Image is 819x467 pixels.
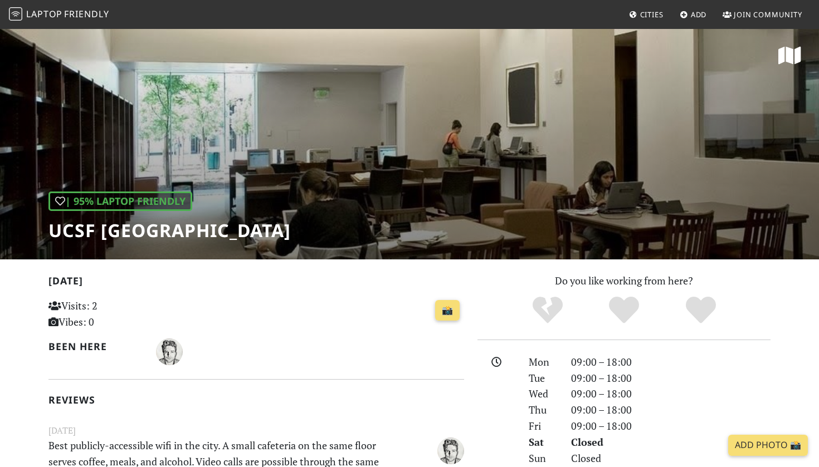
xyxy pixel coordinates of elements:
[675,4,711,24] a: Add
[9,7,22,21] img: LaptopFriendly
[564,402,777,418] div: 09:00 – 18:00
[522,450,564,466] div: Sun
[564,386,777,402] div: 09:00 – 18:00
[691,9,707,19] span: Add
[42,424,471,437] small: [DATE]
[48,341,143,352] h2: Been here
[48,275,464,291] h2: [DATE]
[564,354,777,370] div: 09:00 – 18:00
[435,300,460,321] a: 📸
[9,5,109,24] a: LaptopFriendly LaptopFriendly
[718,4,807,24] a: Join Community
[48,394,464,406] h2: Reviews
[437,443,464,456] span: Robert Ziman
[48,220,291,241] h1: UCSF [GEOGRAPHIC_DATA]
[734,9,802,19] span: Join Community
[64,8,109,20] span: Friendly
[640,9,664,19] span: Cities
[564,450,777,466] div: Closed
[156,338,183,365] img: 1592-robert.jpg
[564,418,777,434] div: 09:00 – 18:00
[509,295,586,326] div: No
[156,344,183,357] span: Robert Ziman
[48,191,192,211] div: | 95% Laptop Friendly
[522,434,564,450] div: Sat
[26,8,62,20] span: Laptop
[625,4,668,24] a: Cities
[586,295,662,326] div: Yes
[662,295,739,326] div: Definitely!
[477,273,771,289] p: Do you like working from here?
[522,386,564,402] div: Wed
[522,418,564,434] div: Fri
[522,354,564,370] div: Mon
[564,370,777,386] div: 09:00 – 18:00
[564,434,777,450] div: Closed
[522,370,564,386] div: Tue
[728,435,808,456] a: Add Photo 📸
[437,437,464,464] img: 1592-robert.jpg
[522,402,564,418] div: Thu
[48,298,178,330] p: Visits: 2 Vibes: 0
